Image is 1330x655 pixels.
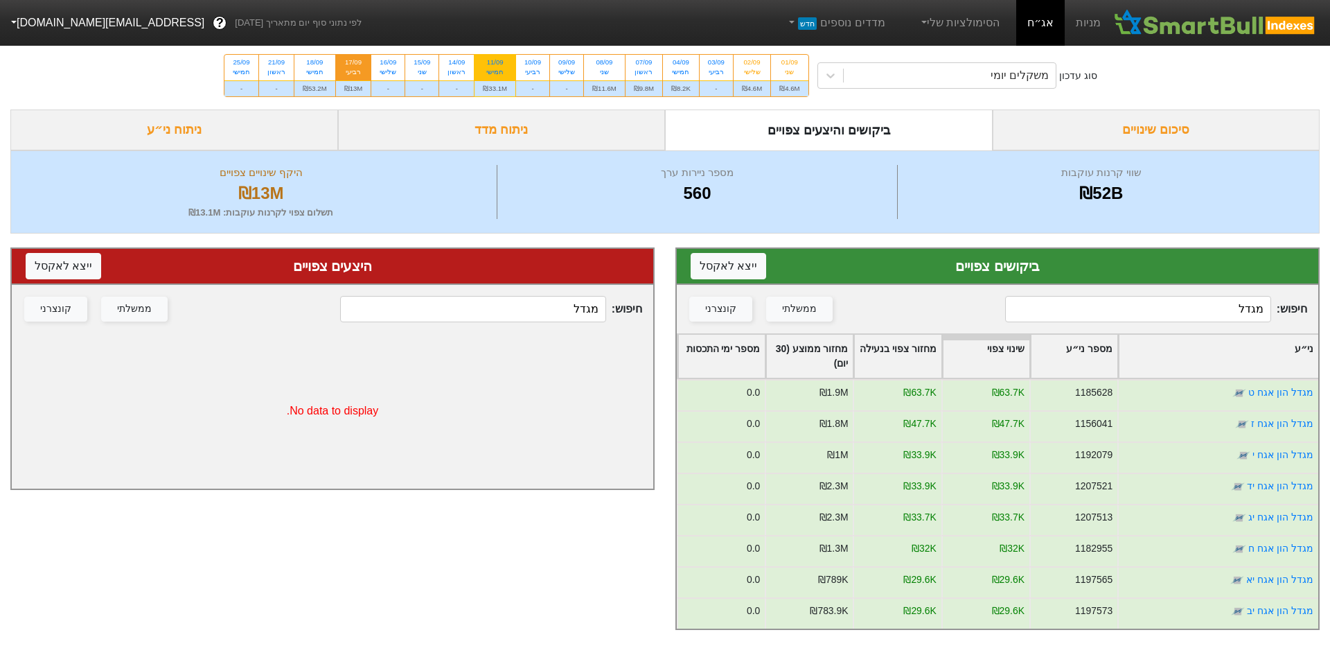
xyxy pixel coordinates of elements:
div: ראשון [267,67,285,77]
div: ₪29.6K [992,573,1025,587]
button: קונצרני [24,297,87,322]
button: ייצא לאקסל [26,253,101,279]
div: ₪29.6K [903,604,936,618]
div: 10/09 [524,58,541,67]
div: ₪33.9K [992,448,1025,462]
div: ₪33.9K [992,479,1025,494]
div: ₪4.6M [771,80,808,96]
span: חיפוש : [1005,296,1307,322]
div: היקף שינויים צפויים [28,165,493,181]
div: - [439,80,474,96]
img: SmartBull [1112,9,1319,37]
div: קונצרני [705,302,736,317]
div: חמישי [483,67,507,77]
div: 09/09 [558,58,575,67]
div: Toggle SortBy [854,335,941,378]
span: לפי נתוני סוף יום מתאריך [DATE] [235,16,362,30]
div: ₪783.9K [810,604,848,618]
div: ₪1.9M [819,385,849,400]
div: 0.0 [747,573,760,587]
div: 0.0 [747,604,760,618]
a: מדדים נוספיםחדש [781,9,891,37]
div: מספר ניירות ערך [501,165,893,181]
div: חמישי [303,67,327,77]
div: 15/09 [414,58,430,67]
div: ניתוח מדד [338,110,666,150]
div: משקלים יומי [991,67,1049,84]
div: ₪33.1M [475,80,515,96]
div: 14/09 [447,58,465,67]
div: שלישי [558,67,575,77]
div: - [405,80,438,96]
div: ₪789K [818,573,848,587]
button: קונצרני [689,297,752,322]
div: ₪11.6M [584,80,625,96]
div: ראשון [634,67,654,77]
div: ראשון [447,67,465,77]
div: 0.0 [747,510,760,525]
div: 25/09 [233,58,250,67]
div: ₪52B [901,181,1302,206]
div: 1207521 [1075,479,1112,494]
div: ₪1.3M [819,541,849,556]
button: ממשלתי [101,297,168,322]
input: 0 רשומות... [340,296,606,322]
div: 0.0 [747,448,760,462]
div: חמישי [671,67,691,77]
span: ? [216,14,224,33]
div: 0.0 [747,479,760,494]
div: ₪2.3M [819,510,849,525]
img: tase link [1236,448,1250,462]
div: - [700,80,733,96]
div: רביעי [708,67,725,77]
div: Toggle SortBy [678,335,765,378]
div: - [371,80,405,96]
div: ₪63.7K [903,385,936,400]
div: ₪33.7K [903,510,936,525]
div: 16/09 [380,58,396,67]
div: ₪29.6K [992,604,1025,618]
a: הסימולציות שלי [913,9,1006,37]
span: חיפוש : [340,296,642,322]
div: 0.0 [747,385,760,400]
input: 560 רשומות... [1005,296,1271,322]
div: No data to display. [12,333,653,489]
div: שני [592,67,617,77]
div: 04/09 [671,58,691,67]
div: ₪8.2K [663,80,699,96]
div: ₪33.7K [992,510,1025,525]
div: היצעים צפויים [26,256,639,277]
img: tase link [1232,386,1246,400]
div: - [516,80,549,96]
div: ₪32K [912,541,937,556]
div: ₪29.6K [903,573,936,587]
a: מגדל הון אגח י [1252,449,1313,460]
div: - [550,80,583,96]
img: tase link [1235,417,1249,431]
a: מגדל הון אגח יב [1247,605,1313,616]
div: ₪1.8M [819,417,849,431]
div: 11/09 [483,58,507,67]
div: 0.0 [747,417,760,431]
img: tase link [1232,511,1246,525]
a: מגדל הון אגח ח [1248,543,1313,554]
div: שלישי [380,67,396,77]
img: tase link [1231,604,1245,618]
div: 18/09 [303,58,327,67]
div: 0.0 [747,541,760,556]
div: ניתוח ני״ע [10,110,338,150]
a: מגדל הון אגח יא [1246,574,1313,585]
div: 21/09 [267,58,285,67]
div: ₪63.7K [992,385,1025,400]
div: סוג עדכון [1059,69,1097,83]
img: tase link [1230,573,1244,587]
div: ₪4.6M [734,80,770,96]
a: מגדל הון אגח יג [1248,512,1313,523]
button: ממשלתי [766,297,833,322]
div: ₪33.9K [903,479,936,494]
div: ביקושים והיצעים צפויים [665,110,993,150]
div: 01/09 [779,58,799,67]
img: tase link [1232,542,1246,556]
div: 1192079 [1075,448,1112,462]
div: ₪2.3M [819,479,849,494]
